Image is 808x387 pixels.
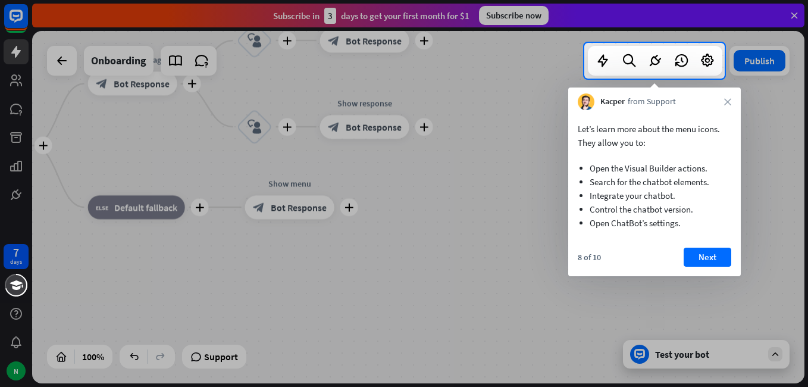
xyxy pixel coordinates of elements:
[684,248,731,267] button: Next
[10,5,45,40] button: Open LiveChat chat widget
[578,252,601,263] div: 8 of 10
[590,216,719,230] li: Open ChatBot’s settings.
[724,98,731,105] i: close
[600,96,625,108] span: Kacper
[628,96,676,108] span: from Support
[590,175,719,189] li: Search for the chatbot elements.
[590,202,719,216] li: Control the chatbot version.
[578,122,731,149] p: Let’s learn more about the menu icons. They allow you to:
[590,189,719,202] li: Integrate your chatbot.
[590,161,719,175] li: Open the Visual Builder actions.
